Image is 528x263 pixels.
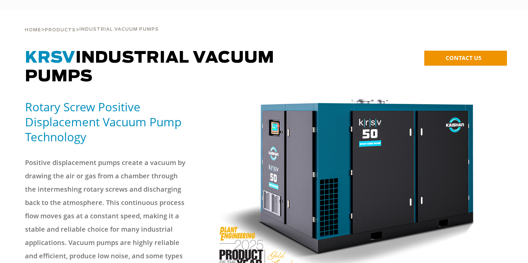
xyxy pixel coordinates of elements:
span: KRSV [25,50,75,66]
span: CONTACT US [446,54,481,62]
div: > > [25,10,159,35]
a: CONTACT US [424,51,507,66]
span: Industrial Vacuum Pumps [79,27,159,32]
a: Home [25,27,41,33]
a: Products [45,27,76,33]
span: Industrial Vacuum Pumps [25,50,274,85]
h5: Rotary Screw Positive Displacement Vacuum Pump Technology [25,99,211,144]
span: Home [25,28,41,32]
span: Products [45,28,76,32]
